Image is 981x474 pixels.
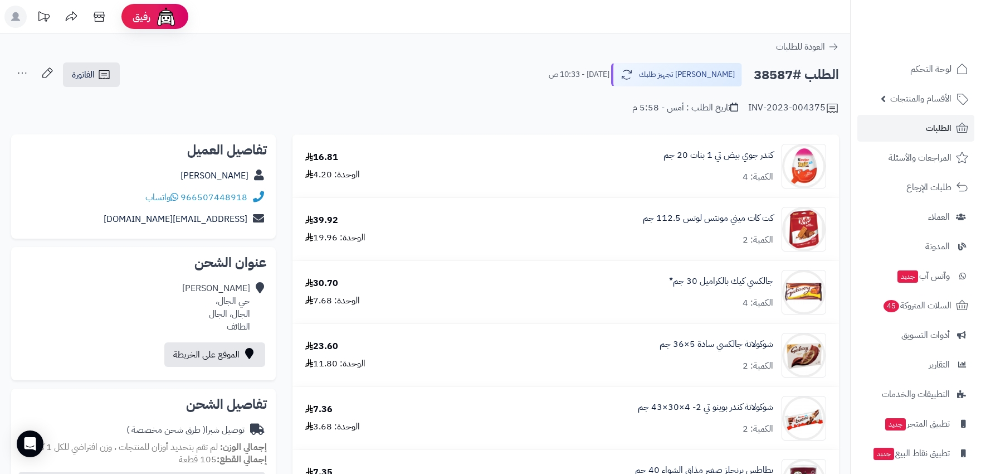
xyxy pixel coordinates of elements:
a: تحديثات المنصة [30,6,57,31]
div: الكمية: 4 [743,297,773,309]
span: جديد [873,448,894,460]
span: العودة للطلبات [776,40,825,54]
div: توصيل شبرا [126,424,245,437]
a: الموقع على الخريطة [164,342,265,367]
a: طلبات الإرجاع [857,174,974,201]
span: لوحة التحكم [910,61,951,77]
span: التطبيقات والخدمات [882,386,950,402]
div: 30.70 [305,277,338,290]
div: 39.92 [305,214,338,227]
div: 23.60 [305,340,338,353]
div: الوحدة: 11.80 [305,357,365,370]
a: الفاتورة [63,62,120,87]
img: 1672055060-%D8%AA%D9%86%D8%B2%D9%8A%D9%84-90x90.jpg [782,144,826,188]
div: الوحدة: 4.20 [305,168,360,181]
strong: إجمالي الوزن: [220,441,267,454]
span: رفيق [133,10,150,23]
span: المراجعات والأسئلة [889,150,951,166]
span: تطبيق نقاط البيع [872,446,950,461]
div: الوحدة: 3.68 [305,420,360,433]
span: وآتس آب [896,268,950,284]
a: [EMAIL_ADDRESS][DOMAIN_NAME] [104,212,247,226]
a: كندر جوي بيض تي 1 بنات 20 جم [663,149,773,162]
img: ai-face.png [155,6,177,28]
span: السلات المتروكة [882,298,951,313]
img: 1664608127-62iZZaFOFCw44lPbCnXikuzp0q9Hs6yg8jDG6uT2-90x90.jpg [782,396,826,441]
div: [PERSON_NAME] حي الجال، الجال، الجال الطائف [182,282,250,333]
span: الطلبات [926,120,951,136]
span: المدونة [925,239,950,254]
a: كت كات ميني مونتس لوتس 112.5 جم [643,212,773,225]
span: الفاتورة [72,68,95,81]
span: جديد [885,418,906,431]
span: 45 [883,299,900,313]
a: الطلبات [857,115,974,142]
a: أدوات التسويق [857,322,974,349]
a: التقارير [857,351,974,378]
a: شوكولاتة جالكسي سادة 5×36 جم [660,338,773,351]
a: المراجعات والأسئلة [857,144,974,171]
div: الكمية: 4 [743,171,773,183]
img: 1675316562-%D9%84%D9%82%D8%B7%D8%A9%20%D8%A7%D9%84%D8%B4%D8%A7%D8%B4%D8%A9%202023-02-02%20083952-... [782,207,826,251]
div: INV-2023-004375 [748,101,839,115]
img: 1674831347-%D8%A7%D9%84%D8%AA%D9%82%D8%A7%D8%B7%20%D8%A7%D9%84%D9%88%D9%8A%D8%A8_27-1-2023_175352... [782,270,826,315]
div: الكمية: 2 [743,360,773,373]
a: المدونة [857,233,974,260]
img: logo-2.png [905,8,970,32]
h2: عنوان الشحن [20,256,267,269]
a: تطبيق المتجرجديد [857,410,974,437]
span: ( طرق شحن مخصصة ) [126,423,206,437]
div: تاريخ الطلب : أمس - 5:58 م [632,101,738,114]
span: العملاء [928,209,950,225]
a: شوكولاتة كندر بوينو تي 2- 4×30×43 جم [638,401,773,414]
a: العودة للطلبات [776,40,839,54]
span: جديد [897,270,918,283]
a: العملاء [857,204,974,230]
a: التطبيقات والخدمات [857,381,974,408]
img: 1666688711-Screenshot%202022-10-25%20120352-90x90.png [782,333,826,378]
span: الأقسام والمنتجات [890,91,951,107]
div: الكمية: 2 [743,423,773,436]
div: 16.81 [305,151,338,164]
a: وآتس آبجديد [857,263,974,289]
a: واتساب [145,191,178,204]
h2: تفاصيل الشحن [20,398,267,411]
div: الكمية: 2 [743,234,773,246]
small: [DATE] - 10:33 ص [549,69,609,80]
div: الوحدة: 19.96 [305,231,365,244]
a: [PERSON_NAME] [180,169,248,182]
span: لم تقم بتحديد أوزان للمنتجات ، وزن افتراضي للكل 1 كجم [30,441,218,454]
a: تطبيق نقاط البيعجديد [857,440,974,467]
div: Open Intercom Messenger [17,431,43,457]
span: طلبات الإرجاع [906,180,951,195]
a: 966507448918 [180,191,247,204]
span: أدوات التسويق [901,327,950,343]
span: تطبيق المتجر [884,416,950,432]
span: التقارير [929,357,950,373]
button: [PERSON_NAME] تجهيز طلبك [611,63,742,86]
h2: تفاصيل العميل [20,143,267,157]
h2: الطلب #38587 [754,64,839,86]
small: 105 قطعة [179,453,267,466]
strong: إجمالي القطع: [217,453,267,466]
a: جالكسي كيك بالكراميل 30 جم* [669,275,773,288]
a: لوحة التحكم [857,56,974,83]
div: الوحدة: 7.68 [305,294,360,307]
a: السلات المتروكة45 [857,292,974,319]
div: 7.36 [305,403,333,416]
